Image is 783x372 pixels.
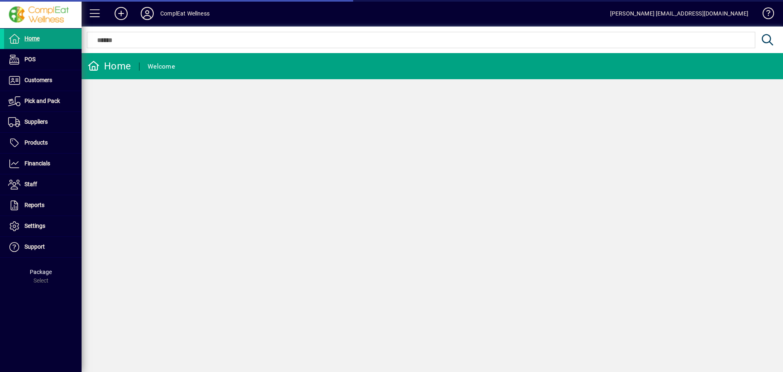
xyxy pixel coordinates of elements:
button: Profile [134,6,160,21]
a: Customers [4,70,82,91]
button: Add [108,6,134,21]
a: Products [4,133,82,153]
a: POS [4,49,82,70]
a: Financials [4,154,82,174]
span: Support [24,243,45,250]
a: Knowledge Base [756,2,773,28]
a: Suppliers [4,112,82,132]
span: Settings [24,223,45,229]
span: Reports [24,202,44,208]
div: [PERSON_NAME] [EMAIL_ADDRESS][DOMAIN_NAME] [610,7,748,20]
span: Package [30,269,52,275]
a: Pick and Pack [4,91,82,111]
span: Financials [24,160,50,167]
a: Settings [4,216,82,236]
div: Home [88,60,131,73]
span: Customers [24,77,52,83]
span: Suppliers [24,118,48,125]
span: Home [24,35,40,42]
div: ComplEat Wellness [160,7,210,20]
div: Welcome [148,60,175,73]
a: Support [4,237,82,257]
a: Reports [4,195,82,216]
span: Staff [24,181,37,187]
a: Staff [4,174,82,195]
span: Pick and Pack [24,98,60,104]
span: POS [24,56,35,62]
span: Products [24,139,48,146]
